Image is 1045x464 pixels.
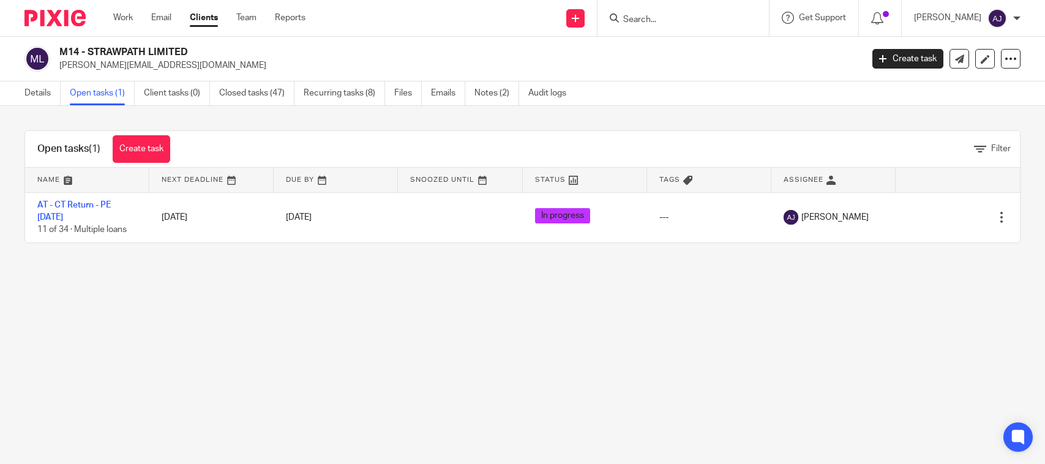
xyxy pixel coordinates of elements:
[304,81,385,105] a: Recurring tasks (8)
[24,81,61,105] a: Details
[528,81,575,105] a: Audit logs
[275,12,305,24] a: Reports
[914,12,981,24] p: [PERSON_NAME]
[987,9,1007,28] img: svg%3E
[801,211,869,223] span: [PERSON_NAME]
[474,81,519,105] a: Notes (2)
[236,12,257,24] a: Team
[70,81,135,105] a: Open tasks (1)
[37,201,111,222] a: AT - CT Return - PE [DATE]
[659,211,759,223] div: ---
[286,213,312,222] span: [DATE]
[799,13,846,22] span: Get Support
[24,46,50,72] img: svg%3E
[37,225,127,234] span: 11 of 34 · Multiple loans
[872,49,943,69] a: Create task
[535,176,566,183] span: Status
[151,12,171,24] a: Email
[24,10,86,26] img: Pixie
[784,210,798,225] img: svg%3E
[622,15,732,26] input: Search
[431,81,465,105] a: Emails
[659,176,680,183] span: Tags
[59,46,695,59] h2: M14 - STRAWPATH LIMITED
[991,144,1011,153] span: Filter
[59,59,854,72] p: [PERSON_NAME][EMAIL_ADDRESS][DOMAIN_NAME]
[219,81,294,105] a: Closed tasks (47)
[410,176,474,183] span: Snoozed Until
[37,143,100,155] h1: Open tasks
[144,81,210,105] a: Client tasks (0)
[190,12,218,24] a: Clients
[149,192,274,242] td: [DATE]
[394,81,422,105] a: Files
[535,208,590,223] span: In progress
[113,12,133,24] a: Work
[113,135,170,163] a: Create task
[89,144,100,154] span: (1)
